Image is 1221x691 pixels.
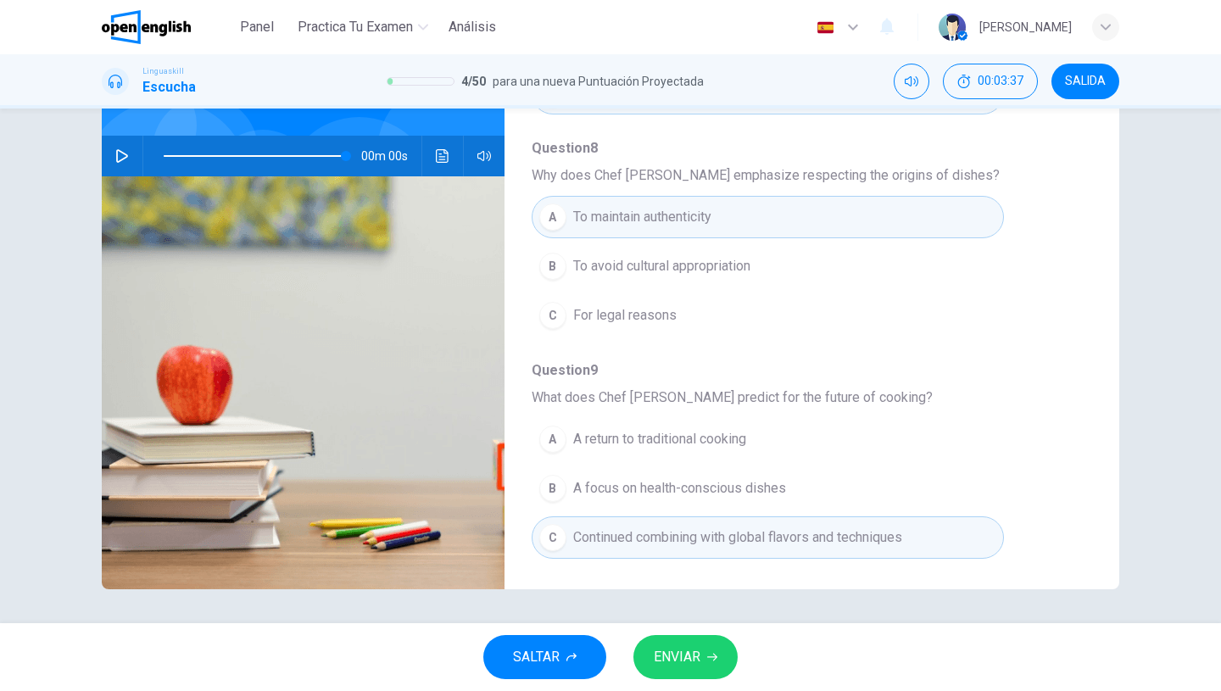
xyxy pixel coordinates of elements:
div: [PERSON_NAME] [979,17,1072,37]
button: Análisis [442,12,503,42]
span: Continued combining with global flavors and techniques [573,527,902,548]
span: For legal reasons [573,305,677,326]
span: SALTAR [513,645,560,669]
span: para una nueva Puntuación Proyectada [493,71,704,92]
img: Profile picture [939,14,966,41]
span: Question 8 [532,138,1065,159]
a: OpenEnglish logo [102,10,230,44]
button: ATo maintain authenticity [532,196,1004,238]
div: C [539,524,566,551]
div: B [539,475,566,502]
button: CContinued combining with global flavors and techniques [532,516,1004,559]
img: es [815,21,836,34]
span: To maintain authenticity [573,207,711,227]
span: Practica tu examen [298,17,413,37]
span: Linguaskill [142,65,184,77]
span: Why does Chef [PERSON_NAME] emphasize respecting the origins of dishes? [532,165,1065,186]
div: B [539,253,566,280]
button: Haz clic para ver la transcripción del audio [429,136,456,176]
div: C [539,302,566,329]
span: Question 9 [532,360,1065,381]
img: OpenEnglish logo [102,10,191,44]
button: SALTAR [483,635,606,679]
span: What does Chef [PERSON_NAME] predict for the future of cooking? [532,387,1065,408]
span: SALIDA [1065,75,1106,88]
button: SALIDA [1051,64,1119,99]
span: 4 / 50 [461,71,486,92]
span: Panel [240,17,274,37]
button: AA return to traditional cooking [532,418,1004,460]
div: A [539,426,566,453]
span: A focus on health-conscious dishes [573,478,786,499]
button: ENVIAR [633,635,738,679]
button: 00:03:37 [943,64,1038,99]
div: A [539,203,566,231]
button: Panel [230,12,284,42]
span: 00m 00s [361,136,421,176]
button: BA focus on health-conscious dishes [532,467,1004,510]
div: Silenciar [894,64,929,99]
span: 00:03:37 [978,75,1023,88]
span: To avoid cultural appropriation [573,256,750,276]
span: Análisis [449,17,496,37]
button: CFor legal reasons [532,294,1004,337]
h1: Escucha [142,77,196,98]
button: Practica tu examen [291,12,435,42]
div: Ocultar [943,64,1038,99]
span: ENVIAR [654,645,700,669]
button: BTo avoid cultural appropriation [532,245,1004,287]
span: A return to traditional cooking [573,429,746,449]
img: Listen to Chef Charlie discussing the influence of global cuisine. [102,176,505,589]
